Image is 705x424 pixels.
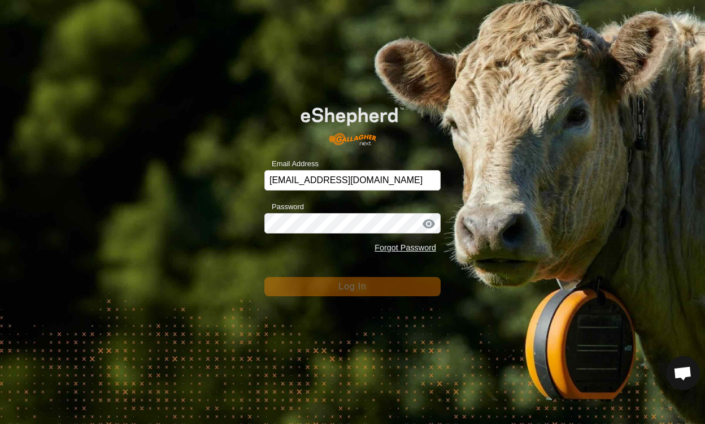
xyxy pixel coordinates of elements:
[282,93,423,153] img: E-shepherd Logo
[264,201,304,213] label: Password
[666,356,700,390] div: Open chat
[375,243,436,252] a: Forgot Password
[264,158,319,170] label: Email Address
[338,282,366,291] span: Log In
[264,170,441,191] input: Email Address
[264,277,441,296] button: Log In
